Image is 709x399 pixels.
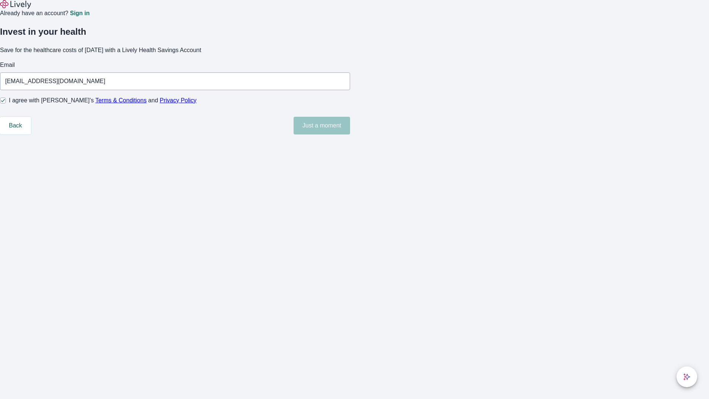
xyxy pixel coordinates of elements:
a: Privacy Policy [160,97,197,103]
button: chat [677,366,697,387]
svg: Lively AI Assistant [683,373,691,381]
a: Sign in [70,10,89,16]
span: I agree with [PERSON_NAME]’s and [9,96,196,105]
a: Terms & Conditions [95,97,147,103]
